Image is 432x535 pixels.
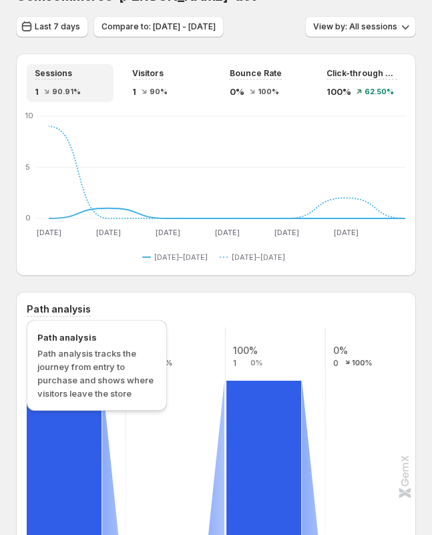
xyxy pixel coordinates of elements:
[132,68,164,79] span: Visitors
[16,16,88,37] button: Last 7 days
[154,252,208,262] span: [DATE]–[DATE]
[250,358,262,367] text: 0%
[233,345,258,356] text: 100%
[35,68,72,79] span: Sessions
[232,252,285,262] span: [DATE]–[DATE]
[334,228,359,237] text: [DATE]
[35,21,80,32] span: Last 7 days
[142,249,213,265] button: [DATE]–[DATE]
[101,21,216,32] span: Compare to: [DATE] - [DATE]
[365,87,394,96] span: 62.50%
[274,228,299,237] text: [DATE]
[156,228,180,237] text: [DATE]
[25,213,31,222] text: 0
[327,85,351,98] span: 100%
[25,111,33,120] text: 10
[96,228,121,237] text: [DATE]
[233,358,236,368] text: 1
[333,358,339,368] text: 0
[352,358,372,367] text: 100%
[305,16,416,37] button: View by: All sessions
[230,85,244,98] span: 0%
[150,87,168,96] span: 90%
[37,348,154,399] span: Path analysis tracks the journey from entry to purchase and shows where visitors leave the store
[258,87,279,96] span: 100%
[132,85,136,98] span: 1
[35,85,39,98] span: 1
[230,68,282,79] span: Bounce Rate
[27,303,91,316] h3: Path analysis
[220,249,290,265] button: [DATE]–[DATE]
[313,21,397,32] span: View by: All sessions
[333,345,348,356] text: 0%
[93,16,224,37] button: Compare to: [DATE] - [DATE]
[52,87,81,96] span: 90.91%
[37,331,156,344] span: Path analysis
[327,68,397,79] span: Click-through rate
[37,228,61,237] text: [DATE]
[215,228,240,237] text: [DATE]
[25,162,30,172] text: 5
